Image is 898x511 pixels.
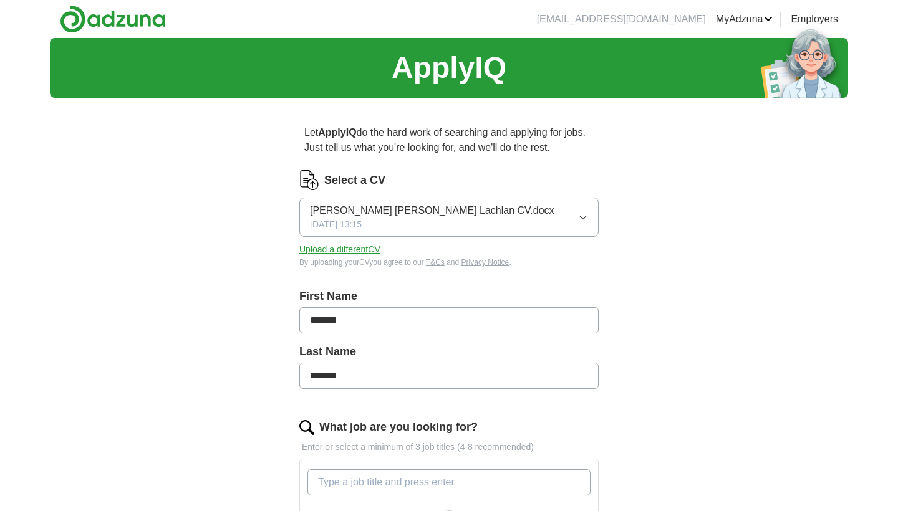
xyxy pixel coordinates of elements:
[324,172,385,189] label: Select a CV
[310,218,362,231] span: [DATE] 13:15
[318,127,356,138] strong: ApplyIQ
[299,441,599,454] p: Enter or select a minimum of 3 job titles (4-8 recommended)
[426,258,445,267] a: T&Cs
[299,288,599,305] label: First Name
[461,258,509,267] a: Privacy Notice
[537,12,706,27] li: [EMAIL_ADDRESS][DOMAIN_NAME]
[392,45,506,90] h1: ApplyIQ
[319,419,478,436] label: What job are you looking for?
[299,257,599,268] div: By uploading your CV you agree to our and .
[299,198,599,237] button: [PERSON_NAME] [PERSON_NAME] Lachlan CV.docx[DATE] 13:15
[299,420,314,435] img: search.png
[299,120,599,160] p: Let do the hard work of searching and applying for jobs. Just tell us what you're looking for, an...
[716,12,773,27] a: MyAdzuna
[299,343,599,360] label: Last Name
[310,203,554,218] span: [PERSON_NAME] [PERSON_NAME] Lachlan CV.docx
[60,5,166,33] img: Adzuna logo
[299,243,380,256] button: Upload a differentCV
[307,469,591,495] input: Type a job title and press enter
[791,12,838,27] a: Employers
[299,170,319,190] img: CV Icon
